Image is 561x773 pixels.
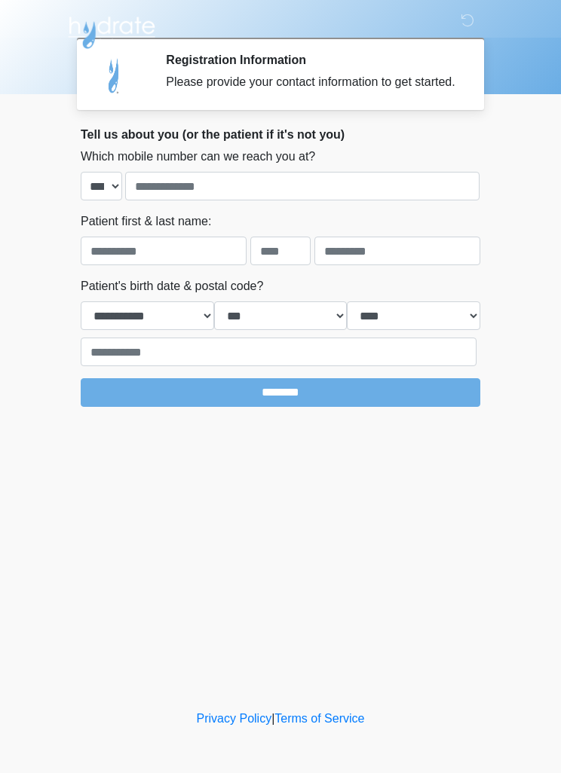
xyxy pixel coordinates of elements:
label: Patient's birth date & postal code? [81,277,263,295]
img: Agent Avatar [92,53,137,98]
img: Hydrate IV Bar - Arcadia Logo [66,11,158,50]
div: Please provide your contact information to get started. [166,73,458,91]
h2: Tell us about you (or the patient if it's not you) [81,127,480,142]
a: Privacy Policy [197,712,272,725]
label: Which mobile number can we reach you at? [81,148,315,166]
a: Terms of Service [274,712,364,725]
a: | [271,712,274,725]
label: Patient first & last name: [81,212,211,231]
